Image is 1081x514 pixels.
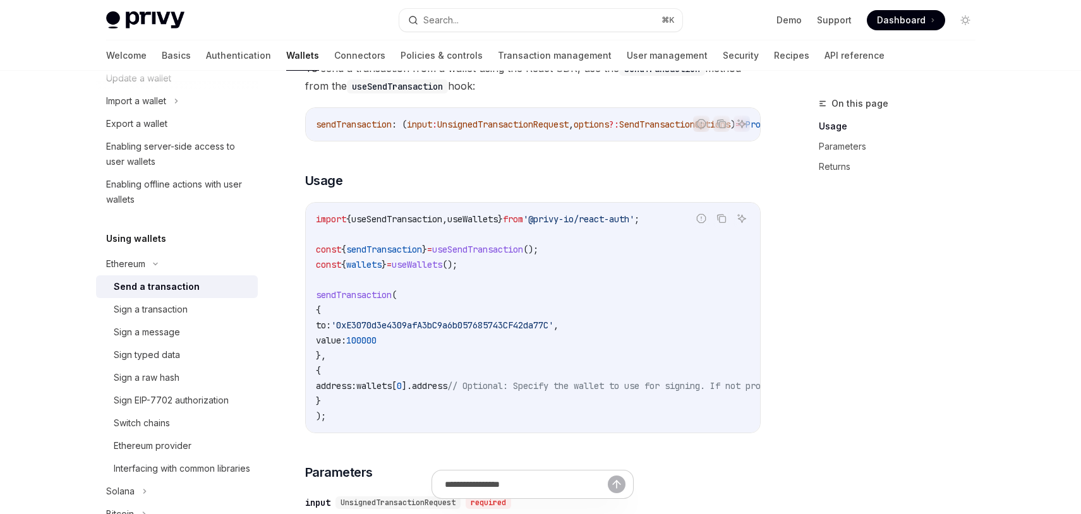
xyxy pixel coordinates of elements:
[346,259,382,270] span: wallets
[286,40,319,71] a: Wallets
[114,415,170,431] div: Switch chains
[498,40,612,71] a: Transaction management
[334,40,385,71] a: Connectors
[569,119,574,130] span: ,
[316,304,321,316] span: {
[96,135,258,173] a: Enabling server-side access to user wallets
[341,244,346,255] span: {
[819,116,986,136] a: Usage
[447,380,948,391] span: // Optional: Specify the wallet to use for signing. If not provided, the first wallet will be used.
[347,80,448,93] code: useSendTransaction
[819,157,986,177] a: Returns
[412,380,447,391] span: address
[96,275,258,298] a: Send a transaction
[106,256,145,272] div: Ethereum
[619,119,730,130] span: SendTransactionOptions
[114,302,188,317] div: Sign a transaction
[831,96,888,111] span: On this page
[346,244,422,255] span: sendTransaction
[955,10,975,30] button: Toggle dark mode
[401,40,483,71] a: Policies & controls
[305,172,343,189] span: Usage
[106,116,167,131] div: Export a wallet
[316,335,346,346] span: value:
[114,370,179,385] div: Sign a raw hash
[316,365,321,376] span: {
[114,347,180,362] div: Sign typed data
[106,231,166,246] h5: Using wallets
[96,412,258,434] a: Switch chains
[734,210,750,227] button: Ask AI
[106,484,135,499] div: Solana
[114,393,229,408] div: Sign EIP-7702 authorization
[316,244,341,255] span: const
[316,410,326,422] span: );
[96,457,258,480] a: Interfacing with common libraries
[817,14,852,27] a: Support
[422,244,427,255] span: }
[713,116,730,132] button: Copy the contents from the code block
[305,59,761,95] span: To send a transaction from a wallet using the React SDK, use the method from the hook:
[351,213,442,225] span: useSendTransaction
[316,259,341,270] span: const
[114,325,180,340] div: Sign a message
[96,321,258,344] a: Sign a message
[627,40,708,71] a: User management
[162,40,191,71] a: Basics
[661,15,675,25] span: ⌘ K
[96,344,258,366] a: Sign typed data
[206,40,271,71] a: Authentication
[867,10,945,30] a: Dashboard
[693,210,710,227] button: Report incorrect code
[392,259,442,270] span: useWallets
[442,259,457,270] span: ();
[106,93,166,109] div: Import a wallet
[447,213,498,225] span: useWallets
[498,213,503,225] span: }
[96,173,258,211] a: Enabling offline actions with user wallets
[723,40,759,71] a: Security
[106,139,250,169] div: Enabling server-side access to user wallets
[553,320,559,331] span: ,
[114,279,200,294] div: Send a transaction
[114,461,250,476] div: Interfacing with common libraries
[877,14,926,27] span: Dashboard
[356,380,392,391] span: wallets
[316,213,346,225] span: import
[96,389,258,412] a: Sign EIP-7702 authorization
[634,213,639,225] span: ;
[392,289,397,301] span: (
[305,463,373,481] span: Parameters
[96,112,258,135] a: Export a wallet
[523,244,538,255] span: ();
[114,438,191,453] div: Ethereum provider
[96,434,258,457] a: Ethereum provider
[442,213,447,225] span: ,
[776,14,802,27] a: Demo
[316,395,321,407] span: }
[331,320,553,331] span: '0xE3070d3e4309afA3bC9a6b057685743CF42da77C'
[346,335,377,346] span: 100000
[96,366,258,389] a: Sign a raw hash
[387,259,392,270] span: =
[432,119,437,130] span: :
[106,40,147,71] a: Welcome
[402,380,412,391] span: ].
[574,119,609,130] span: options
[824,40,885,71] a: API reference
[423,13,459,28] div: Search...
[503,213,523,225] span: from
[316,380,356,391] span: address:
[427,244,432,255] span: =
[437,119,569,130] span: UnsignedTransactionRequest
[316,350,326,361] span: },
[819,136,986,157] a: Parameters
[432,244,523,255] span: useSendTransaction
[609,119,619,130] span: ?:
[693,116,710,132] button: Report incorrect code
[734,116,750,132] button: Ask AI
[382,259,387,270] span: }
[316,320,331,331] span: to:
[96,298,258,321] a: Sign a transaction
[316,289,392,301] span: sendTransaction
